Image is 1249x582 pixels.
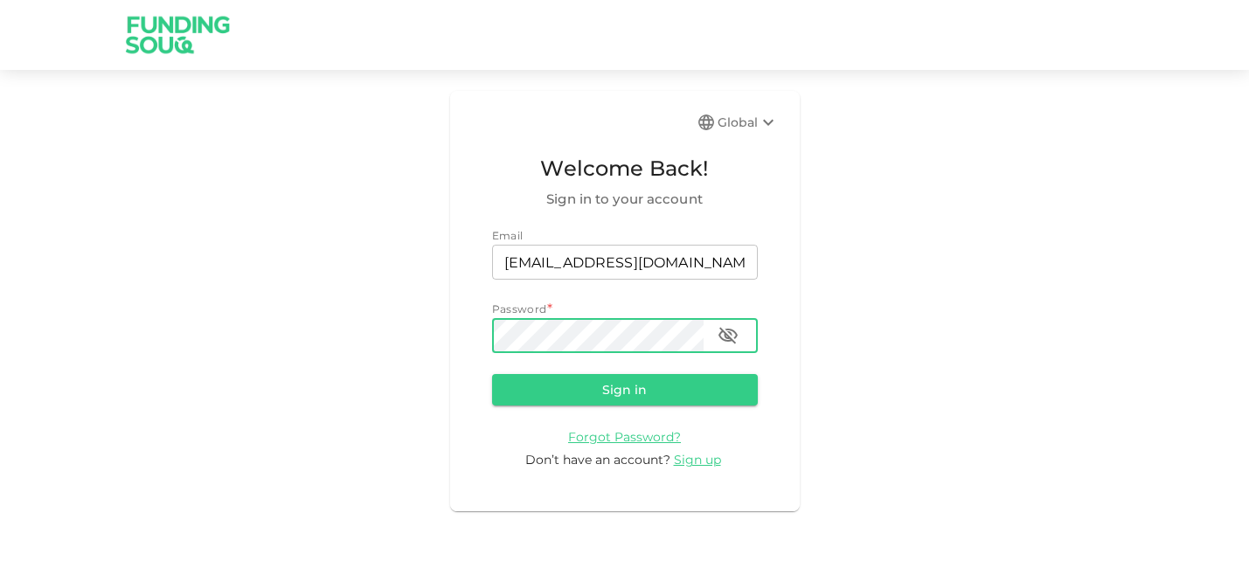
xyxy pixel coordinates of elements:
[674,452,721,468] span: Sign up
[492,302,547,315] span: Password
[718,112,779,133] div: Global
[492,318,704,353] input: password
[492,189,758,210] span: Sign in to your account
[492,229,524,242] span: Email
[492,245,758,280] input: email
[492,374,758,405] button: Sign in
[568,428,681,445] a: Forgot Password?
[525,452,670,468] span: Don’t have an account?
[492,152,758,185] span: Welcome Back!
[568,429,681,445] span: Forgot Password?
